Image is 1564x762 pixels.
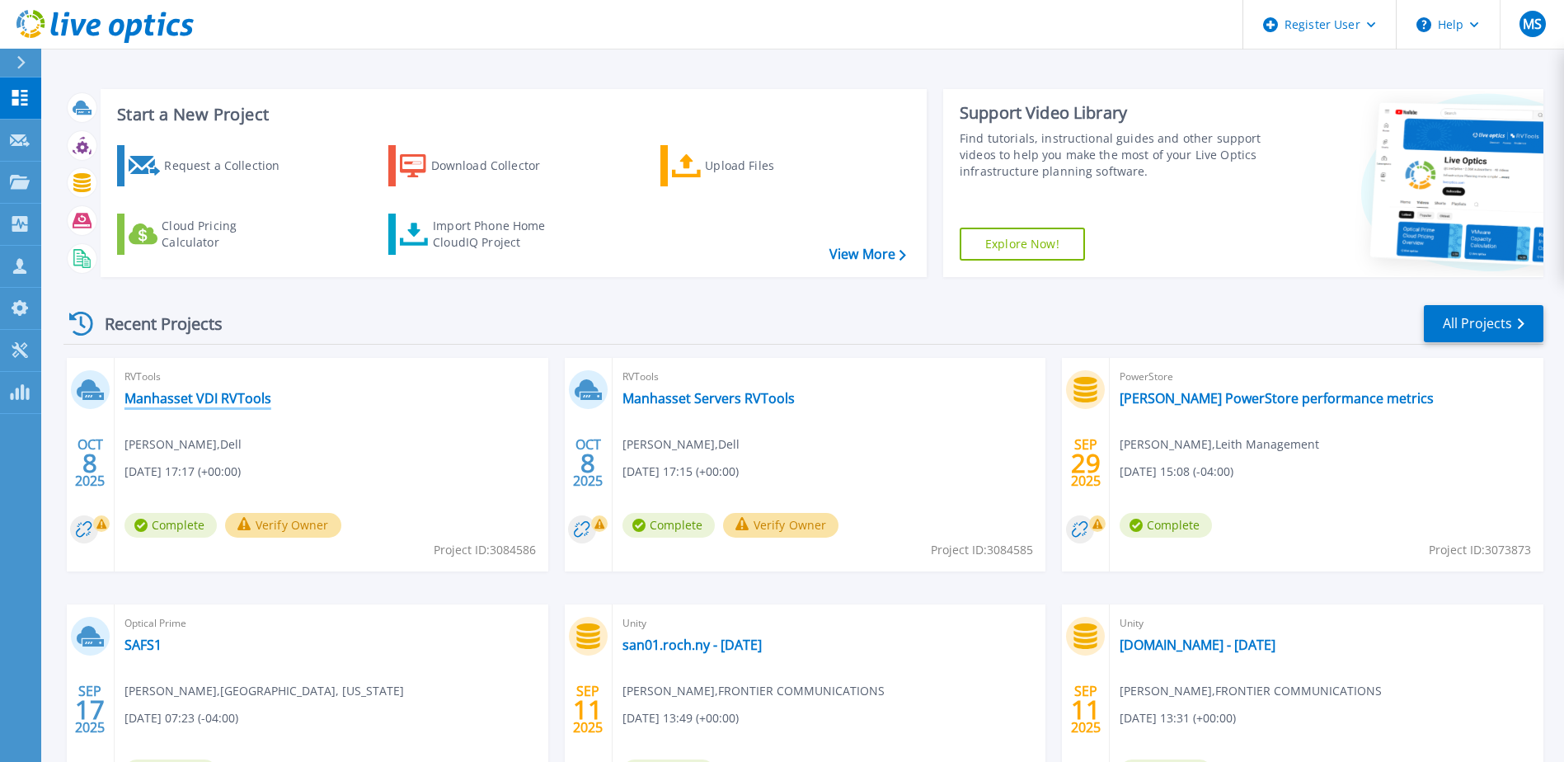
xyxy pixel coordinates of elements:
div: OCT 2025 [74,433,106,493]
span: [DATE] 17:17 (+00:00) [124,463,241,481]
span: 29 [1071,456,1101,470]
div: SEP 2025 [1070,433,1101,493]
span: 11 [573,703,603,717]
div: SEP 2025 [572,680,604,740]
div: Import Phone Home CloudIQ Project [433,218,561,251]
a: [PERSON_NAME] PowerStore performance metrics [1120,390,1434,407]
span: [DATE] 15:08 (-04:00) [1120,463,1233,481]
div: OCT 2025 [572,433,604,493]
a: Upload Files [660,145,844,186]
span: [PERSON_NAME] , Dell [124,435,242,454]
span: MS [1523,17,1542,31]
a: san01.roch.ny - [DATE] [622,637,762,653]
span: 11 [1071,703,1101,717]
button: Verify Owner [225,513,341,538]
div: Support Video Library [960,102,1266,124]
span: RVTools [622,368,1036,386]
span: Complete [622,513,715,538]
div: Find tutorials, instructional guides and other support videos to help you make the most of your L... [960,130,1266,180]
span: Unity [622,614,1036,633]
a: Manhasset VDI RVTools [124,390,271,407]
span: Project ID: 3084586 [434,541,536,559]
span: PowerStore [1120,368,1533,386]
a: Manhasset Servers RVTools [622,390,795,407]
span: Optical Prime [124,614,538,633]
span: Complete [124,513,217,538]
span: [PERSON_NAME] , [GEOGRAPHIC_DATA], [US_STATE] [124,682,404,700]
div: SEP 2025 [74,680,106,740]
a: SAFS1 [124,637,162,653]
div: Cloud Pricing Calculator [162,218,294,251]
span: 8 [82,456,97,470]
span: RVTools [124,368,538,386]
span: 17 [75,703,105,717]
span: Project ID: 3073873 [1429,541,1531,559]
span: [DATE] 13:31 (+00:00) [1120,709,1236,727]
span: [PERSON_NAME] , FRONTIER COMMUNICATIONS [622,682,885,700]
span: [DATE] 13:49 (+00:00) [622,709,739,727]
a: Download Collector [388,145,572,186]
span: Complete [1120,513,1212,538]
a: All Projects [1424,305,1543,342]
a: Cloud Pricing Calculator [117,214,301,255]
h3: Start a New Project [117,106,905,124]
span: [PERSON_NAME] , Leith Management [1120,435,1319,454]
a: Explore Now! [960,228,1085,261]
div: SEP 2025 [1070,680,1101,740]
div: Upload Files [705,149,837,182]
div: Download Collector [431,149,563,182]
a: [DOMAIN_NAME] - [DATE] [1120,637,1275,653]
a: View More [829,247,906,262]
span: Unity [1120,614,1533,633]
div: Request a Collection [164,149,296,182]
button: Verify Owner [723,513,839,538]
span: [DATE] 07:23 (-04:00) [124,709,238,727]
span: Project ID: 3084585 [931,541,1033,559]
div: Recent Projects [63,303,245,344]
a: Request a Collection [117,145,301,186]
span: [DATE] 17:15 (+00:00) [622,463,739,481]
span: 8 [580,456,595,470]
span: [PERSON_NAME] , Dell [622,435,740,454]
span: [PERSON_NAME] , FRONTIER COMMUNICATIONS [1120,682,1382,700]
